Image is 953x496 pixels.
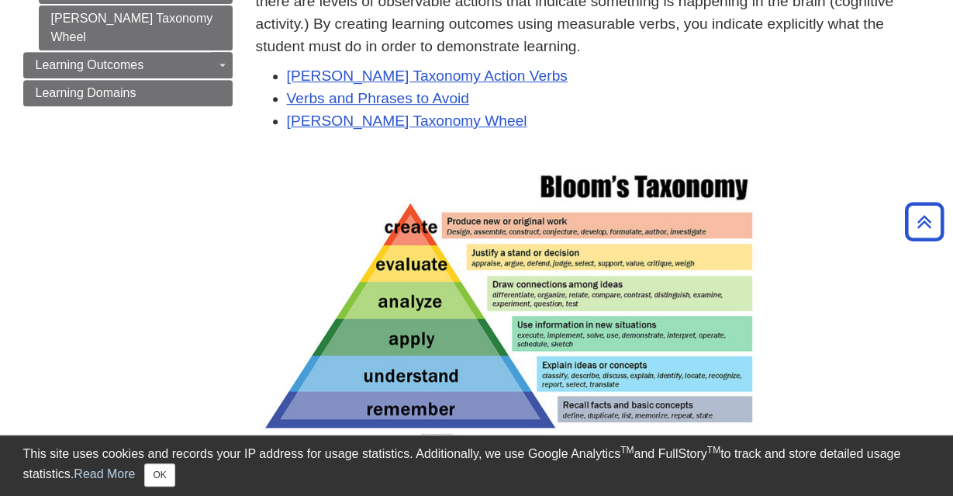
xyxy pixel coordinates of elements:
a: Learning Domains [23,80,233,106]
a: [PERSON_NAME] Taxonomy Wheel [287,113,527,129]
a: Learning Outcomes [23,52,233,78]
span: Learning Domains [36,86,136,99]
a: Read More [74,467,135,480]
a: [PERSON_NAME] Taxonomy Wheel [39,5,233,50]
a: Verbs and Phrases to Avoid [287,90,469,106]
div: This site uses cookies and records your IP address for usage statistics. Additionally, we use Goo... [23,445,931,487]
sup: TM [620,445,634,456]
sup: TM [707,445,720,456]
a: [PERSON_NAME] Taxonomy Action Verbs [287,68,568,84]
span: Learning Outcomes [36,58,144,71]
a: Back to Top [899,211,949,232]
button: Close [144,463,174,487]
